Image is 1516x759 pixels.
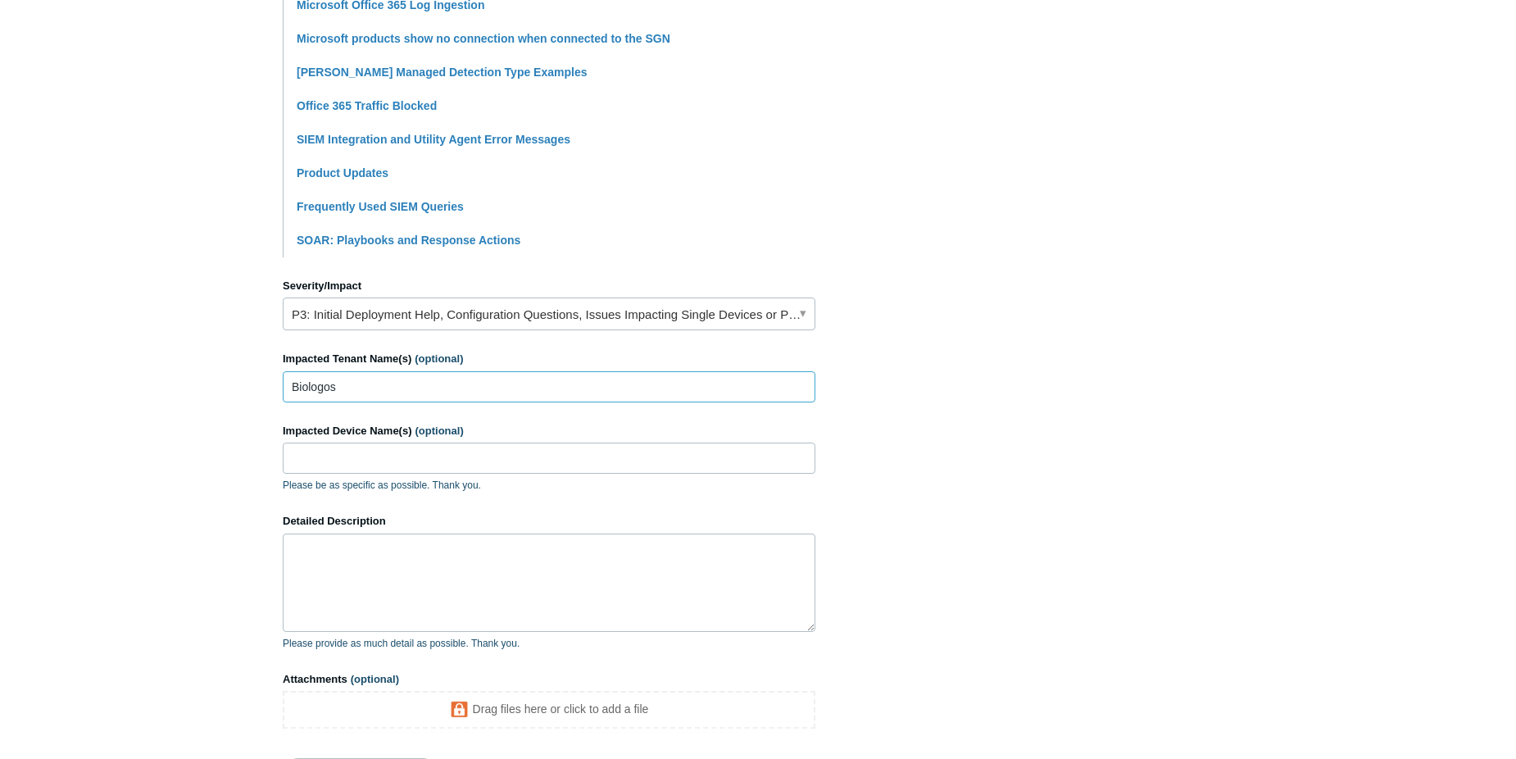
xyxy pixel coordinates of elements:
a: [PERSON_NAME] Managed Detection Type Examples [297,66,587,79]
label: Impacted Device Name(s) [283,423,815,439]
p: Please be as specific as possible. Thank you. [283,478,815,493]
a: Office 365 Traffic Blocked [297,99,437,112]
label: Impacted Tenant Name(s) [283,351,815,367]
span: (optional) [415,352,463,365]
a: P3: Initial Deployment Help, Configuration Questions, Issues Impacting Single Devices or Past Out... [283,298,815,330]
span: (optional) [415,425,464,437]
label: Attachments [283,671,815,688]
a: SIEM Integration and Utility Agent Error Messages [297,133,570,146]
a: Frequently Used SIEM Queries [297,200,464,213]
a: SOAR: Playbooks and Response Actions [297,234,520,247]
label: Detailed Description [283,513,815,529]
span: (optional) [351,673,399,685]
p: Please provide as much detail as possible. Thank you. [283,636,815,651]
a: Microsoft products show no connection when connected to the SGN [297,32,670,45]
label: Severity/Impact [283,278,815,294]
a: Product Updates [297,166,388,180]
